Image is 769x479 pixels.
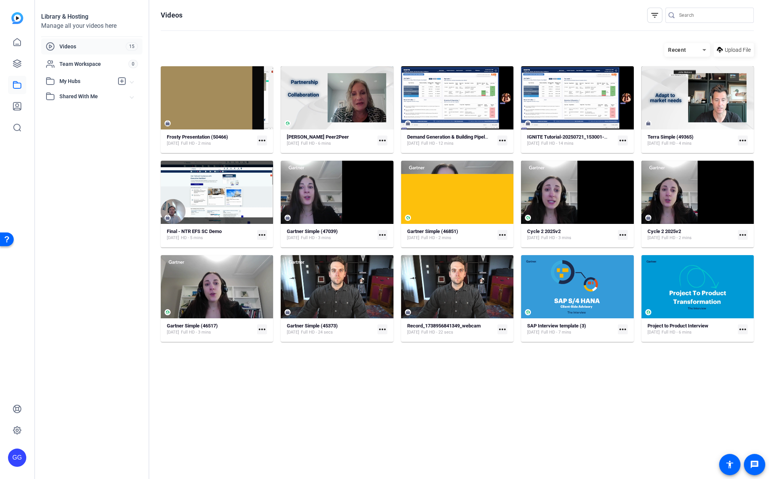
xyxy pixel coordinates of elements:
[738,230,748,240] mat-icon: more_horiz
[527,134,614,147] a: IGNITE Tutorial-20250721_153001-Meeting Recording[DATE]Full HD - 14 mins
[181,141,211,147] span: Full HD - 2 mins
[167,235,179,241] span: [DATE]
[527,323,614,335] a: SAP Interview template (3)[DATE]Full HD - 7 mins
[647,323,735,335] a: Project to Product Interview[DATE]Full HD - 6 mins
[377,136,387,145] mat-icon: more_horiz
[167,134,254,147] a: Frosty Presentation (50466)[DATE]Full HD - 2 mins
[541,235,571,241] span: Full HD - 3 mins
[257,324,267,334] mat-icon: more_horiz
[287,323,374,335] a: Gartner Simple (45373)[DATE]Full HD - 24 secs
[497,230,507,240] mat-icon: more_horiz
[59,77,114,85] span: My Hubs
[421,141,454,147] span: Full HD - 12 mins
[8,449,26,467] div: GG
[541,141,574,147] span: Full HD - 14 mins
[647,228,735,241] a: Cycle 2 2025v2[DATE]Full HD - 2 mins
[662,329,692,335] span: Full HD - 6 mins
[407,235,419,241] span: [DATE]
[541,329,571,335] span: Full HD - 7 mins
[167,329,179,335] span: [DATE]
[59,43,126,50] span: Videos
[647,235,660,241] span: [DATE]
[527,228,561,234] strong: Cycle 2 2025v2
[287,228,338,234] strong: Gartner Simple (47039)
[662,141,692,147] span: Full HD - 4 mins
[497,324,507,334] mat-icon: more_horiz
[407,323,481,329] strong: Record_1738956841349_webcam
[527,329,539,335] span: [DATE]
[647,141,660,147] span: [DATE]
[407,141,419,147] span: [DATE]
[377,230,387,240] mat-icon: more_horiz
[738,324,748,334] mat-icon: more_horiz
[181,329,211,335] span: Full HD - 3 mins
[167,141,179,147] span: [DATE]
[618,136,628,145] mat-icon: more_horiz
[618,324,628,334] mat-icon: more_horiz
[287,141,299,147] span: [DATE]
[668,47,686,53] span: Recent
[527,323,586,329] strong: SAP Interview template (3)
[647,228,681,234] strong: Cycle 2 2025v2
[527,235,539,241] span: [DATE]
[167,323,254,335] a: Gartner Simple (46517)[DATE]Full HD - 3 mins
[679,11,748,20] input: Search
[407,329,419,335] span: [DATE]
[59,60,128,68] span: Team Workspace
[167,134,228,140] strong: Frosty Presentation (50466)
[287,323,338,329] strong: Gartner Simple (45373)
[59,93,130,101] span: Shared With Me
[407,228,494,241] a: Gartner Simple (46851)[DATE]Full HD - 2 mins
[527,141,539,147] span: [DATE]
[725,46,751,54] span: Upload File
[407,134,505,140] strong: Demand Generation & Building Pipeline Video
[287,329,299,335] span: [DATE]
[301,235,331,241] span: Full HD - 3 mins
[287,134,349,140] strong: [PERSON_NAME] Peer2Peer
[41,73,142,89] mat-expansion-panel-header: My Hubs
[650,11,659,20] mat-icon: filter_list
[750,460,759,469] mat-icon: message
[301,141,331,147] span: Full HD - 6 mins
[167,228,222,234] strong: Final - NTR EFS SC Demo
[647,323,708,329] strong: Project to Product Interview
[407,323,494,335] a: Record_1738956841349_webcam[DATE]Full HD - 22 secs
[527,228,614,241] a: Cycle 2 2025v2[DATE]Full HD - 3 mins
[497,136,507,145] mat-icon: more_horiz
[662,235,692,241] span: Full HD - 2 mins
[161,11,182,20] h1: Videos
[167,323,218,329] strong: Gartner Simple (46517)
[421,329,453,335] span: Full HD - 22 secs
[126,42,138,51] span: 15
[421,235,451,241] span: Full HD - 2 mins
[377,324,387,334] mat-icon: more_horiz
[11,12,23,24] img: blue-gradient.svg
[725,460,734,469] mat-icon: accessibility
[647,134,735,147] a: Terra Simple (49365)[DATE]Full HD - 4 mins
[301,329,333,335] span: Full HD - 24 secs
[527,134,645,140] strong: IGNITE Tutorial-20250721_153001-Meeting Recording
[41,12,142,21] div: Library & Hosting
[287,235,299,241] span: [DATE]
[167,228,254,241] a: Final - NTR EFS SC Demo[DATE]HD - 5 mins
[407,228,458,234] strong: Gartner Simple (46851)
[257,136,267,145] mat-icon: more_horiz
[41,89,142,104] mat-expansion-panel-header: Shared With Me
[647,134,694,140] strong: Terra Simple (49365)
[647,329,660,335] span: [DATE]
[407,134,494,147] a: Demand Generation & Building Pipeline Video[DATE]Full HD - 12 mins
[181,235,203,241] span: HD - 5 mins
[714,43,754,57] button: Upload File
[257,230,267,240] mat-icon: more_horiz
[128,60,138,68] span: 0
[738,136,748,145] mat-icon: more_horiz
[287,134,374,147] a: [PERSON_NAME] Peer2Peer[DATE]Full HD - 6 mins
[41,21,142,30] div: Manage all your videos here
[618,230,628,240] mat-icon: more_horiz
[287,228,374,241] a: Gartner Simple (47039)[DATE]Full HD - 3 mins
